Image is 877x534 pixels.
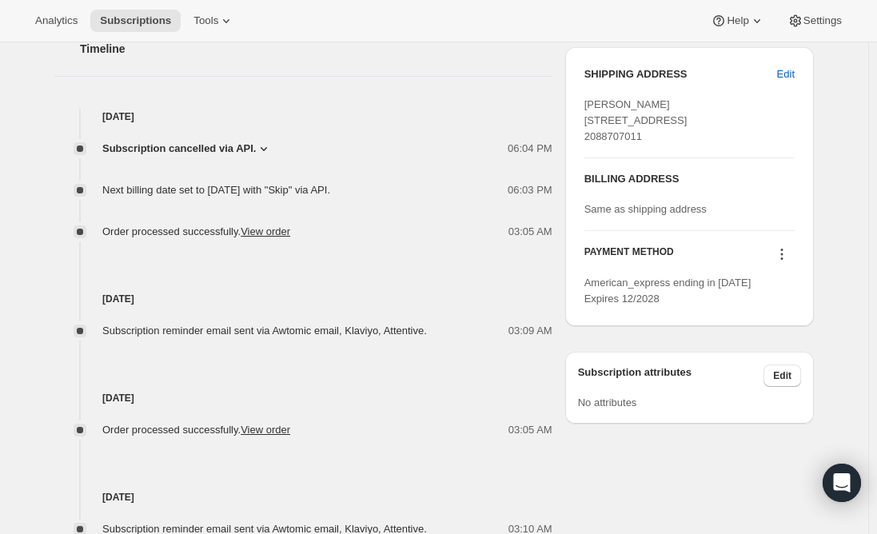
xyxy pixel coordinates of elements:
h4: [DATE] [54,390,552,406]
button: Subscriptions [90,10,181,32]
button: Subscription cancelled via API. [102,141,272,157]
span: Settings [803,14,842,27]
div: Open Intercom Messenger [823,464,861,502]
h3: Subscription attributes [578,365,764,387]
span: Help [727,14,748,27]
span: Subscription reminder email sent via Awtomic email, Klaviyo, Attentive. [102,325,427,337]
h3: SHIPPING ADDRESS [584,66,777,82]
a: View order [241,225,290,237]
span: Edit [773,369,791,382]
button: Edit [767,62,804,87]
span: 03:05 AM [508,422,552,438]
span: Same as shipping address [584,203,707,215]
button: Analytics [26,10,87,32]
h2: Timeline [80,41,552,57]
a: View order [241,424,290,436]
span: Subscriptions [100,14,171,27]
button: Tools [184,10,244,32]
span: Next billing date set to [DATE] with "Skip" via API. [102,184,330,196]
span: Order processed successfully. [102,424,290,436]
h4: [DATE] [54,109,552,125]
button: Settings [778,10,851,32]
button: Help [701,10,774,32]
span: Tools [193,14,218,27]
span: 06:03 PM [508,182,552,198]
span: 03:05 AM [508,224,552,240]
span: 03:09 AM [508,323,552,339]
button: Edit [763,365,801,387]
span: [PERSON_NAME] [STREET_ADDRESS] 2088707011 [584,98,688,142]
span: American_express ending in [DATE] Expires 12/2028 [584,277,751,305]
h4: [DATE] [54,489,552,505]
span: No attributes [578,397,637,408]
span: Subscription cancelled via API. [102,141,256,157]
span: 06:04 PM [508,141,552,157]
span: Order processed successfully. [102,225,290,237]
h3: PAYMENT METHOD [584,245,674,267]
span: Edit [777,66,795,82]
span: Analytics [35,14,78,27]
h3: BILLING ADDRESS [584,171,795,187]
h4: [DATE] [54,291,552,307]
